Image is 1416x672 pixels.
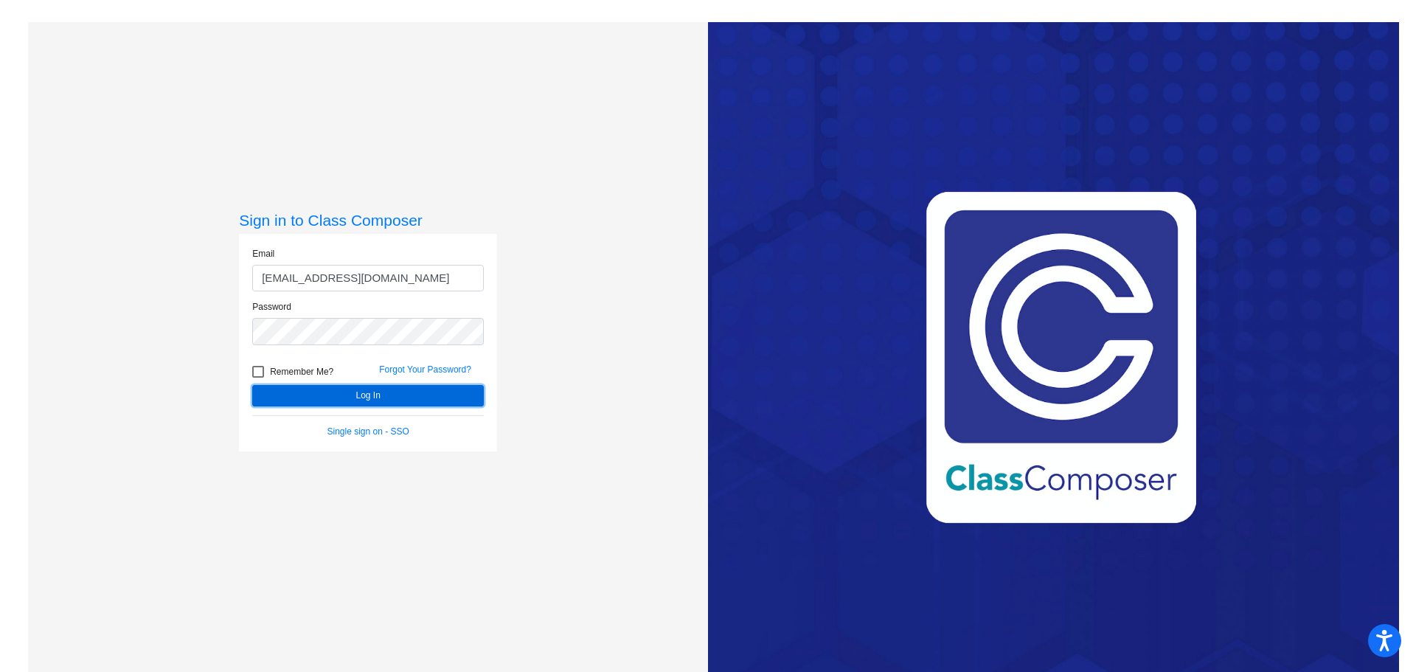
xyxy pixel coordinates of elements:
[239,211,497,229] h3: Sign in to Class Composer
[252,385,484,406] button: Log In
[252,247,274,260] label: Email
[252,300,291,314] label: Password
[379,364,471,375] a: Forgot Your Password?
[327,426,409,437] a: Single sign on - SSO
[270,363,333,381] span: Remember Me?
